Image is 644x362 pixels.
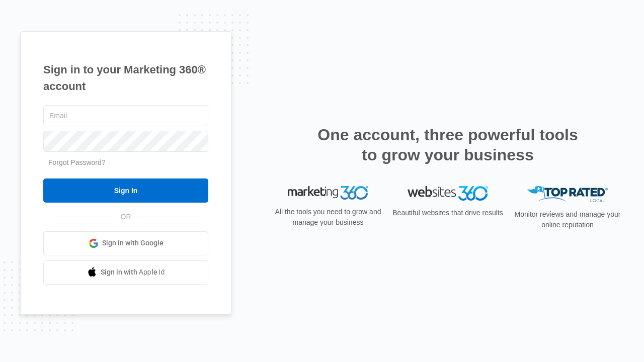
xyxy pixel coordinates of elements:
[391,208,504,218] p: Beautiful websites that drive results
[288,186,368,200] img: Marketing 360
[511,209,624,230] p: Monitor reviews and manage your online reputation
[408,186,488,201] img: Websites 360
[43,231,208,255] a: Sign in with Google
[101,267,165,278] span: Sign in with Apple Id
[43,61,208,95] h1: Sign in to your Marketing 360® account
[43,178,208,203] input: Sign In
[314,125,581,165] h2: One account, three powerful tools to grow your business
[527,186,608,203] img: Top Rated Local
[272,207,384,228] p: All the tools you need to grow and manage your business
[102,238,164,248] span: Sign in with Google
[114,212,138,222] span: OR
[43,260,208,285] a: Sign in with Apple Id
[48,158,106,166] a: Forgot Password?
[43,105,208,126] input: Email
